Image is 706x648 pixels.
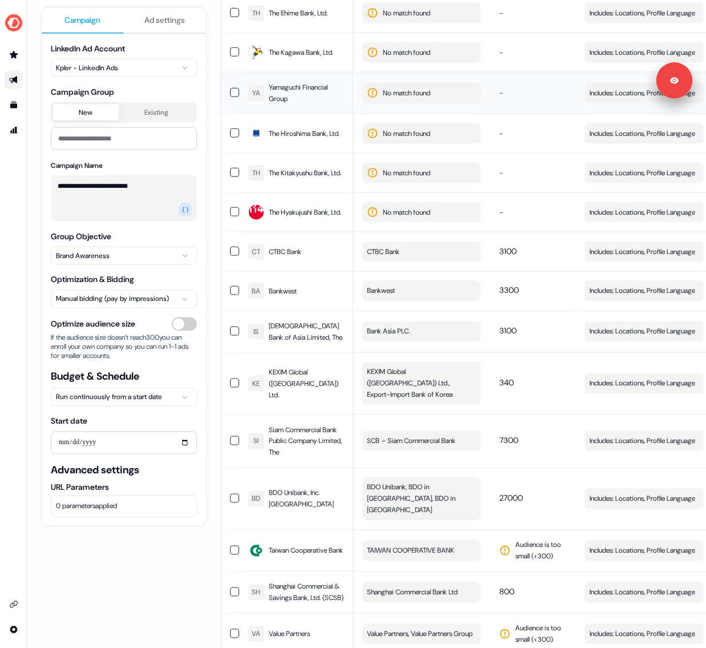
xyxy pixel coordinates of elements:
td: - [490,33,576,72]
span: SCB – Siam Commercial Bank [367,436,455,447]
button: No match found [362,3,481,23]
span: Includes: Locations, Profile Language [590,285,695,297]
button: Includes: Locations, Profile Language [585,3,704,23]
span: Includes: Locations, Profile Language [590,493,695,505]
span: No match found [383,7,430,19]
span: 340 [499,378,514,388]
span: Ad settings [145,14,185,26]
label: Optimization & Bidding [51,275,134,285]
span: 3100 [499,326,517,336]
span: Campaign Group [51,86,197,98]
label: Group Objective [51,231,111,242]
span: The Ehime Bank, Ltd. [269,7,328,19]
button: Includes: Locations, Profile Language [585,281,704,301]
label: Start date [51,416,87,426]
label: Campaign Name [51,161,103,170]
span: Includes: Locations, Profile Language [590,47,695,58]
span: 3100 [499,246,517,256]
button: No match found [362,123,481,144]
span: Includes: Locations, Profile Language [590,436,695,447]
span: Value Partners [269,629,310,640]
a: Go to integrations [5,621,23,639]
span: KEXIM Global ([GEOGRAPHIC_DATA]) Ltd. [269,367,344,401]
div: KE [253,378,260,389]
button: Includes: Locations, Profile Language [585,242,704,262]
button: Includes: Locations, Profile Language [585,321,704,342]
a: Go to templates [5,96,23,114]
label: URL Parameters [51,482,197,493]
span: Includes: Locations, Profile Language [590,7,695,19]
span: Includes: Locations, Profile Language [590,587,695,598]
div: YA [252,87,260,99]
span: Includes: Locations, Profile Language [590,167,695,179]
span: [DEMOGRAPHIC_DATA] Bank of Asia Limited, The [269,320,344,343]
button: Existing [119,104,195,120]
span: Shanghai Commercial & Savings Bank, Ltd. (SCSB) [269,581,344,604]
span: No match found [383,167,430,179]
button: Bankwest [362,281,481,301]
button: Includes: Locations, Profile Language [585,489,704,509]
button: SCB – Siam Commercial Bank [362,431,481,452]
span: Includes: Locations, Profile Language [590,629,695,640]
span: Optimize audience size [51,319,135,330]
span: Includes: Locations, Profile Language [590,128,695,139]
button: CTBC Bank [362,242,481,262]
a: Go to outbound experience [5,71,23,89]
span: If the audience size doesn’t reach 300 you can enroll your own company so you can run 1-1 ads for... [51,333,197,361]
button: No match found [362,83,481,103]
span: Audience is too small (< 300 ) [515,540,567,562]
span: No match found [383,128,430,139]
span: Includes: Locations, Profile Language [590,87,695,99]
label: LinkedIn Ad Account [51,43,125,54]
span: Includes: Locations, Profile Language [590,545,695,557]
span: CTBC Bank [367,246,400,257]
span: No match found [383,87,430,99]
td: - [490,72,576,114]
button: No match found [362,42,481,63]
button: Optimize audience size [172,317,197,331]
button: New [53,104,119,120]
button: BDO Unibank, BDO in [GEOGRAPHIC_DATA], BDO in [GEOGRAPHIC_DATA] [362,477,481,521]
a: Go to prospects [5,46,23,64]
button: Shanghai Commercial Bank Ltd [362,582,481,603]
span: CTBC Bank [269,246,301,257]
span: Advanced settings [51,464,197,477]
button: KEXIM Global ([GEOGRAPHIC_DATA]) Ltd., Export-Import Bank of Korea [362,362,481,405]
span: Budget & Schedule [51,370,197,384]
button: 0 parametersapplied [51,496,197,517]
div: TH [252,7,260,19]
button: Value Partners, Value Partners Group [362,624,481,645]
span: The Kitakyushu Bank, Ltd. [269,167,341,179]
span: TAIWAN COOPERATIVE BANK [367,545,454,557]
button: Includes: Locations, Profile Language [585,123,704,144]
span: Includes: Locations, Profile Language [590,378,695,389]
span: 800 [499,587,514,597]
div: VA [252,629,261,640]
div: IS [254,326,259,337]
span: BDO Unibank, Inc. [GEOGRAPHIC_DATA] [269,488,344,510]
span: BDO Unibank, BDO in [GEOGRAPHIC_DATA], BDO in [GEOGRAPHIC_DATA] [367,482,474,516]
div: BA [252,285,261,297]
button: Includes: Locations, Profile Language [585,373,704,394]
button: Includes: Locations, Profile Language [585,42,704,63]
span: Yamaguchi Financial Group [269,82,344,104]
button: Includes: Locations, Profile Language [585,431,704,452]
td: - [490,153,576,192]
button: No match found [362,163,481,183]
span: Shanghai Commercial Bank Ltd [367,587,458,598]
span: Includes: Locations, Profile Language [590,246,695,257]
a: Go to attribution [5,121,23,139]
div: SH [252,587,261,598]
span: Bank Asia PLC. [367,326,410,337]
span: Bankwest [269,285,297,297]
span: Audience is too small (< 300 ) [515,623,567,646]
button: Includes: Locations, Profile Language [585,163,704,183]
span: Siam Commercial Bank Public Company Limited, The [269,424,344,458]
span: No match found [383,207,430,218]
div: BD [252,493,261,505]
span: Campaign [65,14,101,26]
button: Includes: Locations, Profile Language [585,582,704,603]
span: 7300 [499,436,518,446]
button: Includes: Locations, Profile Language [585,83,704,103]
div: SI [254,436,259,447]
